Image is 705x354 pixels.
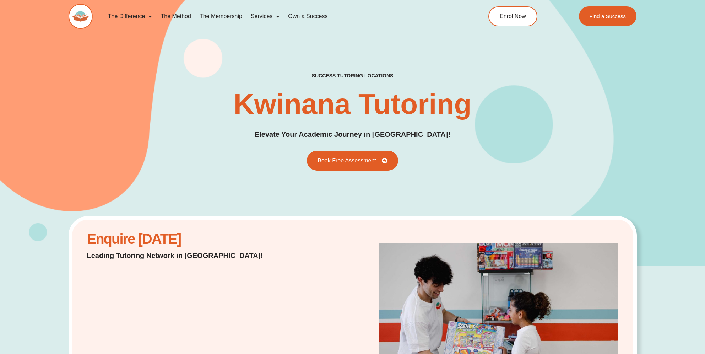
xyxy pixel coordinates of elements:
[284,8,332,25] a: Own a Success
[318,158,376,163] span: Book Free Assessment
[579,6,637,26] a: Find a Success
[195,8,246,25] a: The Membership
[307,151,398,171] a: Book Free Assessment
[590,14,626,19] span: Find a Success
[104,8,157,25] a: The Difference
[246,8,284,25] a: Services
[312,73,394,79] h2: success tutoring locations
[156,8,195,25] a: The Method
[488,6,537,26] a: Enrol Now
[234,90,472,118] h1: Kwinana Tutoring
[500,14,526,19] span: Enrol Now
[87,235,281,243] h2: Enquire [DATE]
[255,129,450,140] p: Elevate Your Academic Journey in [GEOGRAPHIC_DATA]!
[104,8,456,25] nav: Menu
[87,251,281,261] p: Leading Tutoring Network in [GEOGRAPHIC_DATA]!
